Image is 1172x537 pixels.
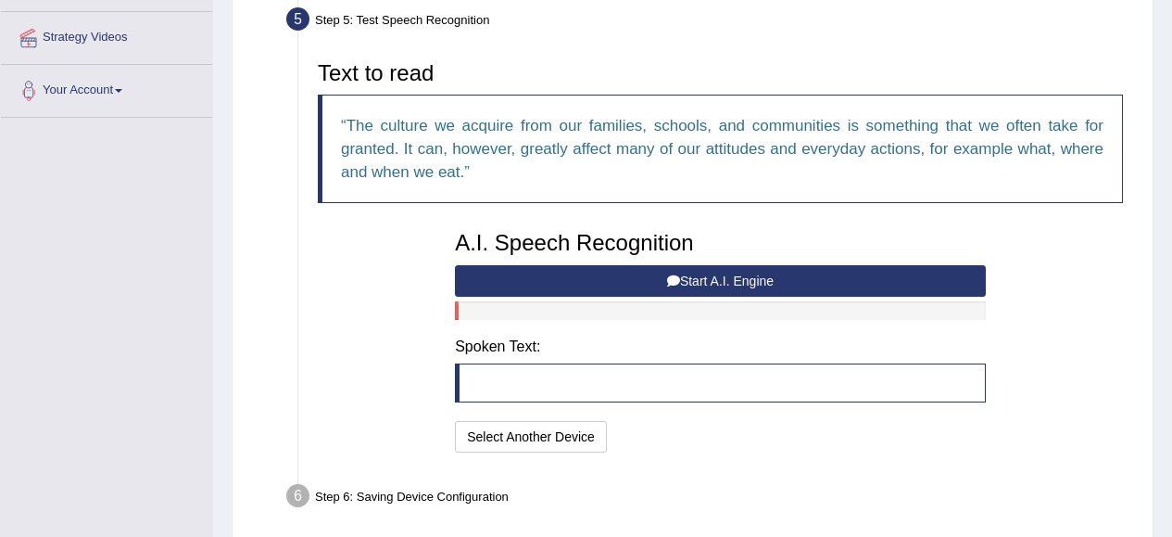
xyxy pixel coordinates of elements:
div: Step 5: Test Speech Recognition [278,2,1144,43]
a: Strategy Videos [1,12,212,58]
button: Start A.I. Engine [455,265,986,297]
h3: Text to read [318,61,1123,85]
div: Step 6: Saving Device Configuration [278,479,1144,519]
a: Your Account [1,65,212,111]
h3: A.I. Speech Recognition [455,231,986,255]
h4: Spoken Text: [455,339,986,355]
button: Select Another Device [455,421,607,453]
q: The culture we acquire from our families, schools, and communities is something that we often tak... [341,117,1103,181]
